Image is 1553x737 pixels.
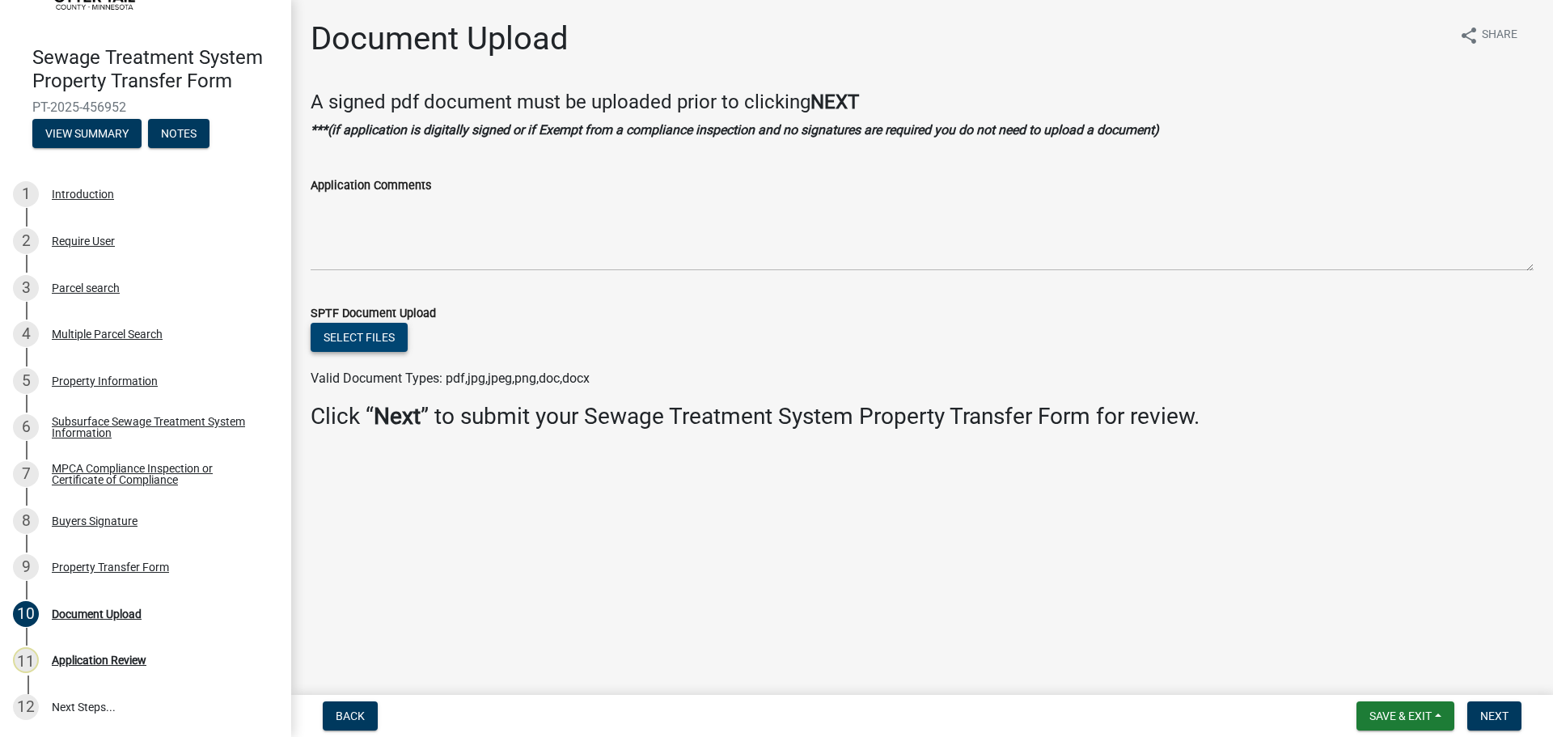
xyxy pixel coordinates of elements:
[323,701,378,731] button: Back
[13,647,39,673] div: 11
[148,119,209,148] button: Notes
[1356,701,1454,731] button: Save & Exit
[52,608,142,620] div: Document Upload
[1446,19,1530,51] button: shareShare
[311,308,436,320] label: SPTF Document Upload
[13,275,39,301] div: 3
[311,122,1159,138] strong: ***(if application is digitally signed or if Exempt from a compliance inspection and no signature...
[1467,701,1521,731] button: Next
[13,508,39,534] div: 8
[13,368,39,394] div: 5
[1459,26,1479,45] i: share
[52,375,158,387] div: Property Information
[1369,709,1432,722] span: Save & Exit
[13,228,39,254] div: 2
[13,414,39,440] div: 6
[311,403,1534,430] h3: Click “ ” to submit your Sewage Treatment System Property Transfer Form for review.
[311,371,590,386] span: Valid Document Types: pdf,jpg,jpeg,png,doc,docx
[311,323,408,352] button: Select files
[52,561,169,573] div: Property Transfer Form
[13,601,39,627] div: 10
[1482,26,1517,45] span: Share
[52,515,138,527] div: Buyers Signature
[52,328,163,340] div: Multiple Parcel Search
[13,181,39,207] div: 1
[13,461,39,487] div: 7
[311,180,431,192] label: Application Comments
[52,416,265,438] div: Subsurface Sewage Treatment System Information
[374,403,421,430] strong: Next
[810,91,859,113] strong: NEXT
[13,554,39,580] div: 9
[13,321,39,347] div: 4
[52,654,146,666] div: Application Review
[52,235,115,247] div: Require User
[32,46,278,93] h4: Sewage Treatment System Property Transfer Form
[32,128,142,141] wm-modal-confirm: Summary
[311,19,569,58] h1: Document Upload
[336,709,365,722] span: Back
[52,463,265,485] div: MPCA Compliance Inspection or Certificate of Compliance
[52,188,114,200] div: Introduction
[311,91,1534,114] h4: A signed pdf document must be uploaded prior to clicking
[1480,709,1509,722] span: Next
[32,119,142,148] button: View Summary
[148,128,209,141] wm-modal-confirm: Notes
[32,100,259,115] span: PT-2025-456952
[13,694,39,720] div: 12
[52,282,120,294] div: Parcel search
